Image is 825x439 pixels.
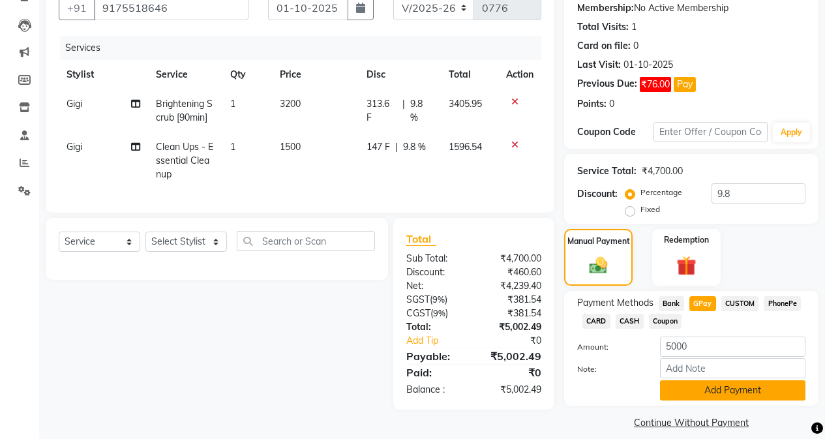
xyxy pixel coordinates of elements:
div: Coupon Code [577,125,653,139]
div: Balance : [397,383,474,397]
th: Service [148,60,222,89]
div: ₹5,002.49 [473,348,551,364]
img: _gift.svg [670,254,702,278]
th: Stylist [59,60,148,89]
span: Brightening Scrub [90min] [156,98,213,123]
span: Total [406,232,436,246]
th: Action [498,60,541,89]
span: CARD [582,314,610,329]
span: 1596.54 [449,141,482,153]
div: ₹460.60 [473,265,551,279]
div: ₹5,002.49 [473,383,551,397]
div: No Active Membership [577,1,805,15]
span: 9% [432,294,445,305]
input: Enter Offer / Coupon Code [653,122,768,142]
label: Note: [567,363,650,375]
div: Points: [577,97,607,111]
span: Gigi [67,141,82,153]
div: Payable: [397,348,474,364]
div: Net: [397,279,474,293]
div: Service Total: [577,164,637,178]
span: 9.8 % [403,140,426,154]
div: Services [60,36,551,60]
div: Paid: [397,365,474,380]
div: 0 [609,97,614,111]
label: Amount: [567,341,650,353]
div: ₹4,700.00 [642,164,683,178]
span: 147 F [367,140,390,154]
div: 01-10-2025 [623,58,673,72]
span: Clean Ups - Essential Cleanup [156,141,213,180]
span: SGST [406,294,430,305]
span: Bank [659,296,684,311]
span: | [395,140,398,154]
input: Add Note [660,358,805,378]
div: ₹0 [473,365,551,380]
label: Percentage [640,187,682,198]
div: Total Visits: [577,20,629,34]
div: Sub Total: [397,252,474,265]
span: | [402,97,405,125]
div: Total: [397,320,474,334]
a: Continue Without Payment [567,416,816,430]
span: GPay [689,296,716,311]
a: Add Tip [397,334,487,348]
span: 3405.95 [449,98,482,110]
label: Manual Payment [567,235,630,247]
input: Amount [660,337,805,357]
span: Payment Methods [577,296,653,310]
div: Last Visit: [577,58,621,72]
div: Membership: [577,1,634,15]
span: 3200 [280,98,301,110]
th: Qty [222,60,272,89]
label: Redemption [664,234,709,246]
input: Search or Scan [237,231,375,251]
img: _cash.svg [584,255,614,276]
div: ₹5,002.49 [473,320,551,334]
span: 1500 [280,141,301,153]
div: ₹0 [487,334,551,348]
span: 313.6 F [367,97,397,125]
div: Card on file: [577,39,631,53]
span: 1 [230,98,235,110]
span: Gigi [67,98,82,110]
span: 9.8 % [410,97,433,125]
div: ( ) [397,293,474,307]
div: ( ) [397,307,474,320]
button: Apply [773,123,810,142]
div: ₹381.54 [473,293,551,307]
div: ₹4,239.40 [473,279,551,293]
div: Discount: [577,187,618,201]
div: Previous Due: [577,77,637,92]
th: Total [441,60,498,89]
div: Discount: [397,265,474,279]
span: CGST [406,307,430,319]
span: ₹76.00 [640,77,671,92]
span: CASH [616,314,644,329]
span: 1 [230,141,235,153]
span: 9% [433,308,445,318]
div: ₹4,700.00 [473,252,551,265]
th: Disc [359,60,441,89]
div: 0 [633,39,638,53]
span: CUSTOM [721,296,759,311]
button: Add Payment [660,380,805,401]
div: ₹381.54 [473,307,551,320]
span: PhonePe [764,296,801,311]
button: Pay [674,77,696,92]
span: Coupon [649,314,682,329]
th: Price [272,60,359,89]
label: Fixed [640,204,660,215]
div: 1 [631,20,637,34]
